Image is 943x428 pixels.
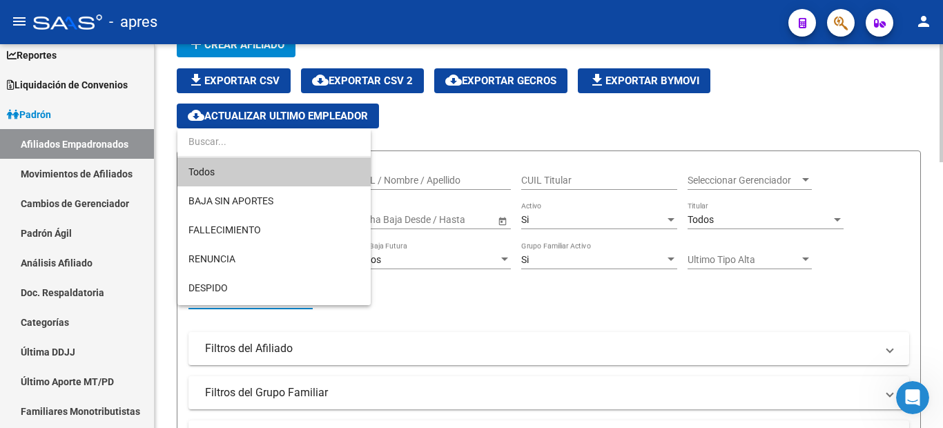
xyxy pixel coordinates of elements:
[188,195,273,206] span: BAJA SIN APORTES
[188,253,235,264] span: RENUNCIA
[188,282,228,293] span: DESPIDO
[188,157,360,186] span: Todos
[177,127,371,156] input: dropdown search
[188,224,261,235] span: FALLECIMIENTO
[896,381,929,414] iframe: Intercom live chat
